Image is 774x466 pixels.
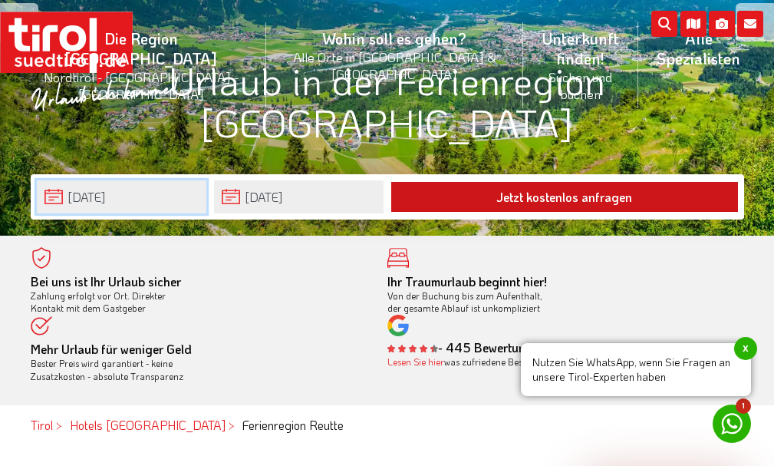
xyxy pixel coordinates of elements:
[680,11,706,37] i: Karte öffnen
[737,11,763,37] i: Kontakt
[15,12,266,119] a: Die Region [GEOGRAPHIC_DATA]Nordtirol - [GEOGRAPHIC_DATA] - [GEOGRAPHIC_DATA]
[31,343,364,382] div: Bester Preis wird garantiert - keine Zusatzkosten - absolute Transparenz
[31,417,53,433] a: Tirol
[523,12,638,119] a: Unterkunft finden!Suchen und buchen
[31,341,192,357] b: Mehr Urlaub für weniger Geld
[542,68,620,102] small: Suchen und buchen
[736,398,751,414] span: 1
[734,337,757,360] span: x
[37,180,206,213] input: Anreise
[713,405,751,443] a: 1 Nutzen Sie WhatsApp, wenn Sie Fragen an unsere Tirol-Experten habenx
[31,59,744,144] h1: Urlaub in der Ferienregion [GEOGRAPHIC_DATA]
[70,417,226,433] a: Hotels [GEOGRAPHIC_DATA]
[31,276,364,315] div: Zahlung erfolgt vor Ort. Direkter Kontakt mit dem Gastgeber
[387,355,721,369] div: was zufriedene Besucher über [DOMAIN_NAME] sagen
[285,48,505,82] small: Alle Orte in [GEOGRAPHIC_DATA] & [GEOGRAPHIC_DATA]
[34,68,248,102] small: Nordtirol - [GEOGRAPHIC_DATA] - [GEOGRAPHIC_DATA]
[31,273,181,289] b: Bei uns ist Ihr Urlaub sicher
[387,355,444,368] a: Lesen Sie hier
[387,339,546,355] b: - 445 Bewertungen
[638,12,759,85] a: Alle Spezialisten
[387,273,547,289] b: Ihr Traumurlaub beginnt hier!
[387,315,409,336] img: google
[242,417,344,433] em: Ferienregion Reutte
[214,180,384,213] input: Abreise
[391,182,738,212] button: Jetzt kostenlos anfragen
[521,343,751,396] span: Nutzen Sie WhatsApp, wenn Sie Fragen an unsere Tirol-Experten haben
[266,12,523,99] a: Wohin soll es gehen?Alle Orte in [GEOGRAPHIC_DATA] & [GEOGRAPHIC_DATA]
[387,276,721,315] div: Von der Buchung bis zum Aufenthalt, der gesamte Ablauf ist unkompliziert
[709,11,735,37] i: Fotogalerie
